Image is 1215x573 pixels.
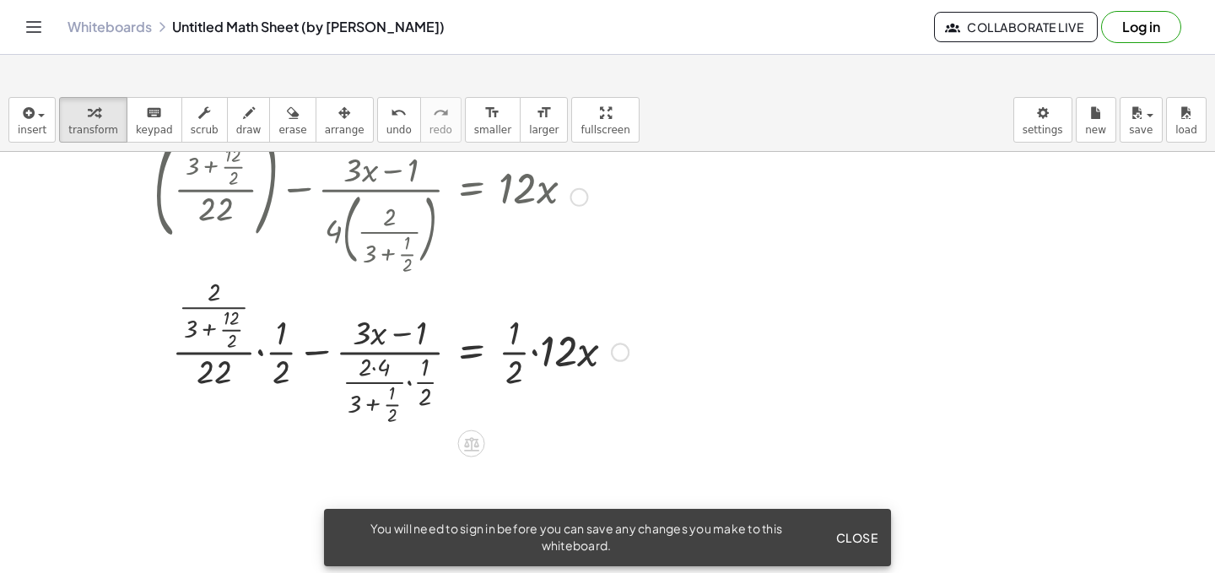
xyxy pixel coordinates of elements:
[278,124,306,136] span: erase
[59,97,127,143] button: transform
[520,97,568,143] button: format_sizelarger
[420,97,462,143] button: redoredo
[835,530,877,545] span: Close
[269,97,316,143] button: erase
[67,19,152,35] a: Whiteboards
[337,521,815,554] div: You will need to sign in before you can save any changes you make to this whiteboard.
[429,124,452,136] span: redo
[8,97,56,143] button: insert
[829,522,884,553] button: Close
[934,12,1098,42] button: Collaborate Live
[127,97,182,143] button: keyboardkeypad
[18,124,46,136] span: insert
[1120,97,1163,143] button: save
[325,124,364,136] span: arrange
[580,124,629,136] span: fullscreen
[386,124,412,136] span: undo
[948,19,1083,35] span: Collaborate Live
[1023,124,1063,136] span: settings
[1166,97,1207,143] button: load
[465,97,521,143] button: format_sizesmaller
[529,124,559,136] span: larger
[536,103,552,123] i: format_size
[1101,11,1181,43] button: Log in
[191,124,219,136] span: scrub
[571,97,639,143] button: fullscreen
[433,103,449,123] i: redo
[227,97,271,143] button: draw
[1013,97,1072,143] button: settings
[146,103,162,123] i: keyboard
[1076,97,1116,143] button: new
[316,97,374,143] button: arrange
[1085,124,1106,136] span: new
[20,14,47,41] button: Toggle navigation
[1175,124,1197,136] span: load
[181,97,228,143] button: scrub
[391,103,407,123] i: undo
[236,124,262,136] span: draw
[1129,124,1153,136] span: save
[68,124,118,136] span: transform
[377,97,421,143] button: undoundo
[136,124,173,136] span: keypad
[474,124,511,136] span: smaller
[484,103,500,123] i: format_size
[458,430,485,457] div: Apply the same math to both sides of the equation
